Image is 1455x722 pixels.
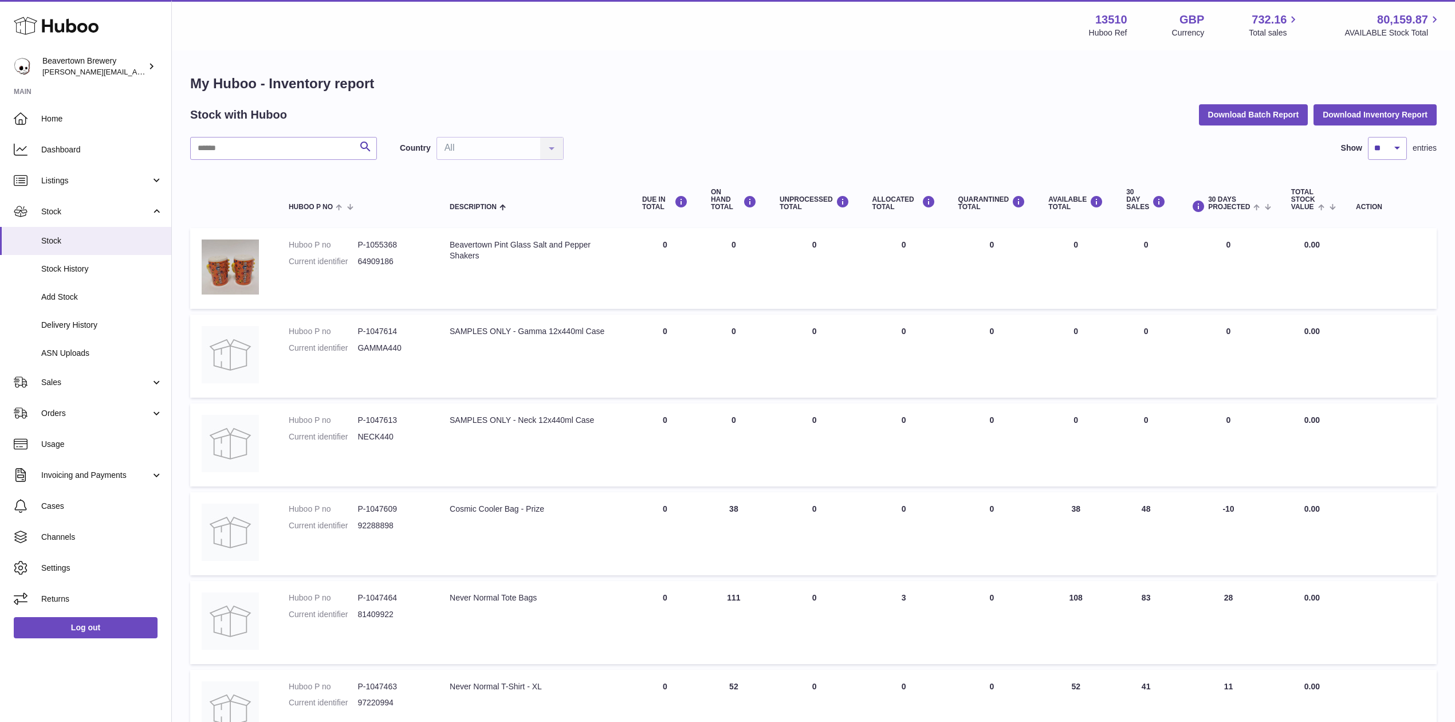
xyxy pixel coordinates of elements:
img: product image [202,415,259,472]
span: 30 DAYS PROJECTED [1208,196,1250,211]
button: Download Batch Report [1199,104,1308,125]
span: Huboo P no [289,203,333,211]
td: 38 [699,492,768,575]
dt: Huboo P no [289,681,358,692]
td: 108 [1037,581,1115,664]
td: 0 [1037,403,1115,486]
span: 0.00 [1304,593,1320,602]
img: product image [202,240,259,295]
td: 0 [699,403,768,486]
span: 0.00 [1304,504,1320,513]
dt: Current identifier [289,520,358,531]
td: 0 [631,403,699,486]
span: Listings [41,175,151,186]
td: 3 [861,581,947,664]
div: ALLOCATED Total [872,195,935,211]
div: Action [1356,203,1425,211]
span: 0.00 [1304,327,1320,336]
span: Add Stock [41,292,163,303]
dt: Huboo P no [289,504,358,515]
dd: P-1055368 [357,240,427,250]
td: 0 [1115,315,1177,398]
div: DUE IN TOTAL [642,195,688,211]
dd: 92288898 [357,520,427,531]
td: 0 [861,228,947,309]
dt: Huboo P no [289,326,358,337]
span: ASN Uploads [41,348,163,359]
td: 0 [861,315,947,398]
td: -10 [1177,492,1280,575]
div: SAMPLES ONLY - Neck 12x440ml Case [450,415,619,426]
a: 732.16 Total sales [1249,12,1300,38]
div: Cosmic Cooler Bag - Prize [450,504,619,515]
span: Total stock value [1291,189,1315,211]
dd: NECK440 [357,431,427,442]
dt: Huboo P no [289,240,358,250]
div: Never Normal Tote Bags [450,592,619,603]
img: product image [202,326,259,383]
h1: My Huboo - Inventory report [190,74,1437,93]
span: [PERSON_NAME][EMAIL_ADDRESS][PERSON_NAME][DOMAIN_NAME] [42,67,291,76]
dt: Huboo P no [289,415,358,426]
a: 80,159.87 AVAILABLE Stock Total [1344,12,1441,38]
div: Currency [1172,28,1205,38]
span: Home [41,113,163,124]
span: Cases [41,501,163,512]
td: 111 [699,581,768,664]
span: 0.00 [1304,415,1320,425]
td: 28 [1177,581,1280,664]
td: 0 [768,228,861,309]
dt: Huboo P no [289,592,358,603]
button: Download Inventory Report [1314,104,1437,125]
div: SAMPLES ONLY - Gamma 12x440ml Case [450,326,619,337]
td: 0 [631,581,699,664]
dd: P-1047464 [357,592,427,603]
span: Usage [41,439,163,450]
td: 0 [1177,228,1280,309]
span: 0 [990,593,994,602]
dd: 64909186 [357,256,427,267]
td: 0 [1037,228,1115,309]
strong: GBP [1179,12,1204,28]
dd: 81409922 [357,609,427,620]
span: 0 [990,504,994,513]
div: AVAILABLE Total [1048,195,1103,211]
span: Invoicing and Payments [41,470,151,481]
div: Beavertown Brewery [42,56,145,77]
div: ON HAND Total [711,189,757,211]
span: Dashboard [41,144,163,155]
dd: P-1047613 [357,415,427,426]
td: 48 [1115,492,1177,575]
span: Settings [41,563,163,574]
dd: P-1047609 [357,504,427,515]
span: Channels [41,532,163,543]
td: 0 [1037,315,1115,398]
span: 0 [990,240,994,249]
td: 0 [631,492,699,575]
td: 38 [1037,492,1115,575]
td: 0 [768,315,861,398]
span: Total sales [1249,28,1300,38]
h2: Stock with Huboo [190,107,287,123]
span: 0 [990,327,994,336]
span: 0 [990,415,994,425]
dt: Current identifier [289,343,358,354]
span: 0.00 [1304,682,1320,691]
dd: P-1047614 [357,326,427,337]
td: 0 [631,315,699,398]
a: Log out [14,617,158,638]
dt: Current identifier [289,256,358,267]
span: 80,159.87 [1377,12,1428,28]
td: 0 [1177,315,1280,398]
span: 732.16 [1252,12,1287,28]
dt: Current identifier [289,431,358,442]
dd: GAMMA440 [357,343,427,354]
span: Delivery History [41,320,163,331]
td: 0 [768,581,861,664]
div: Beavertown Pint Glass Salt and Pepper Shakers [450,240,619,261]
dt: Current identifier [289,697,358,708]
span: Stock [41,236,163,246]
span: Description [450,203,497,211]
dd: 97220994 [357,697,427,708]
div: QUARANTINED Total [958,195,1026,211]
